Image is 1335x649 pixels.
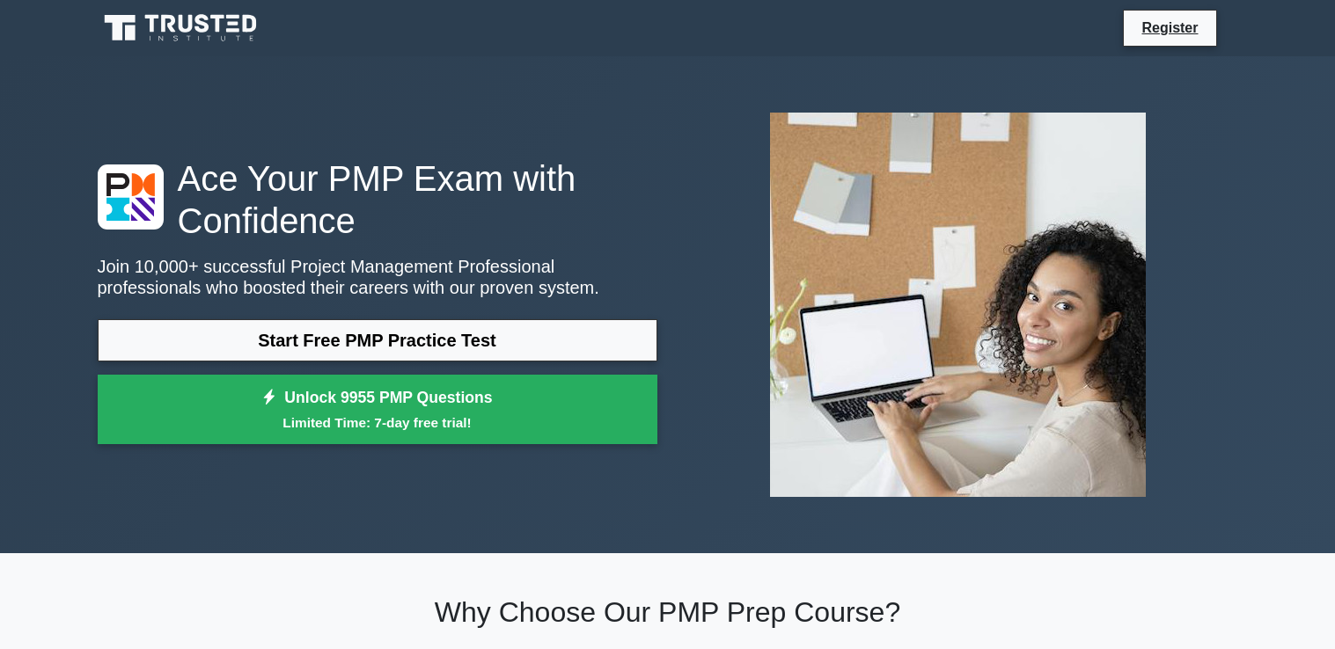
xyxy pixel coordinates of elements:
[98,256,657,298] p: Join 10,000+ successful Project Management Professional professionals who boosted their careers w...
[98,157,657,242] h1: Ace Your PMP Exam with Confidence
[98,319,657,361] a: Start Free PMP Practice Test
[1131,17,1208,39] a: Register
[98,375,657,445] a: Unlock 9955 PMP QuestionsLimited Time: 7-day free trial!
[98,595,1238,629] h2: Why Choose Our PMP Prep Course?
[120,412,635,433] small: Limited Time: 7-day free trial!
